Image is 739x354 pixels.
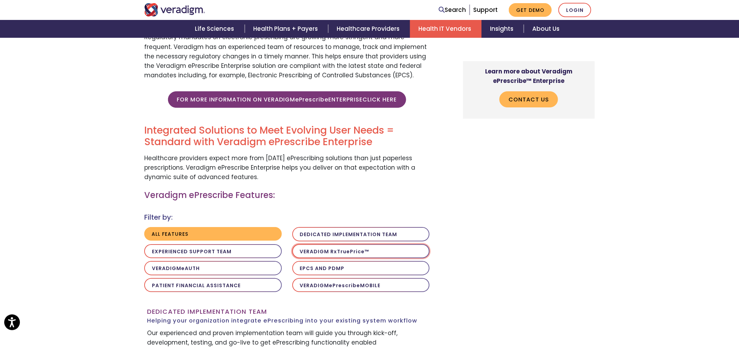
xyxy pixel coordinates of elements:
[144,213,430,221] h4: Filter by:
[485,67,572,85] strong: Learn more about Veradigm ePrescribe™ Enterprise
[144,190,430,200] h3: Veradigm ePrescribe Features:
[499,91,558,107] a: Contact Us
[144,261,282,275] button: VeradigmeAUTH
[187,20,245,38] a: Life Sciences
[292,278,430,292] button: VeradigmePrescribeMobile
[292,227,430,241] button: Dedicated Implementation Team
[482,20,524,38] a: Insights
[295,95,299,104] span: e
[168,91,406,107] a: For more information on VeradigmePrescribeEnterpriseclick here
[524,20,568,38] a: About Us
[363,95,397,104] span: click here
[144,227,282,241] button: All features
[144,154,430,182] p: Healthcare providers expect more from [DATE] ePrescribing solutions than just paperless prescript...
[245,20,328,38] a: Health Plans + Payers
[558,3,591,17] a: Login
[292,244,430,259] button: Veradigm RxTruePrice™
[147,317,427,324] strong: Helping your organization integrate ePrescribing into your existing system workflow
[144,278,282,292] button: Patient Financial Assistance
[328,20,410,38] a: Healthcare Providers
[147,328,427,347] p: Our experienced and proven implementation team will guide you through kick-off, development, test...
[292,261,430,275] button: EPCS AND PDMP
[473,6,498,14] a: Support
[147,308,427,324] h3: Dedicated Implementation Team
[439,5,466,15] a: Search
[509,3,552,17] a: Get Demo
[410,20,482,38] a: Health IT Vendors
[144,3,205,16] img: Veradigm logo
[144,244,282,259] button: Experienced Support Team
[144,33,430,80] p: Regulatory mandates on electronic prescribing are growing more stringent and more frequent. Verad...
[303,95,329,104] span: rescribe
[144,125,430,148] h2: Integrated Solutions to Meet Evolving User Needs = Standard with Veradigm ePrescribe Enterprise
